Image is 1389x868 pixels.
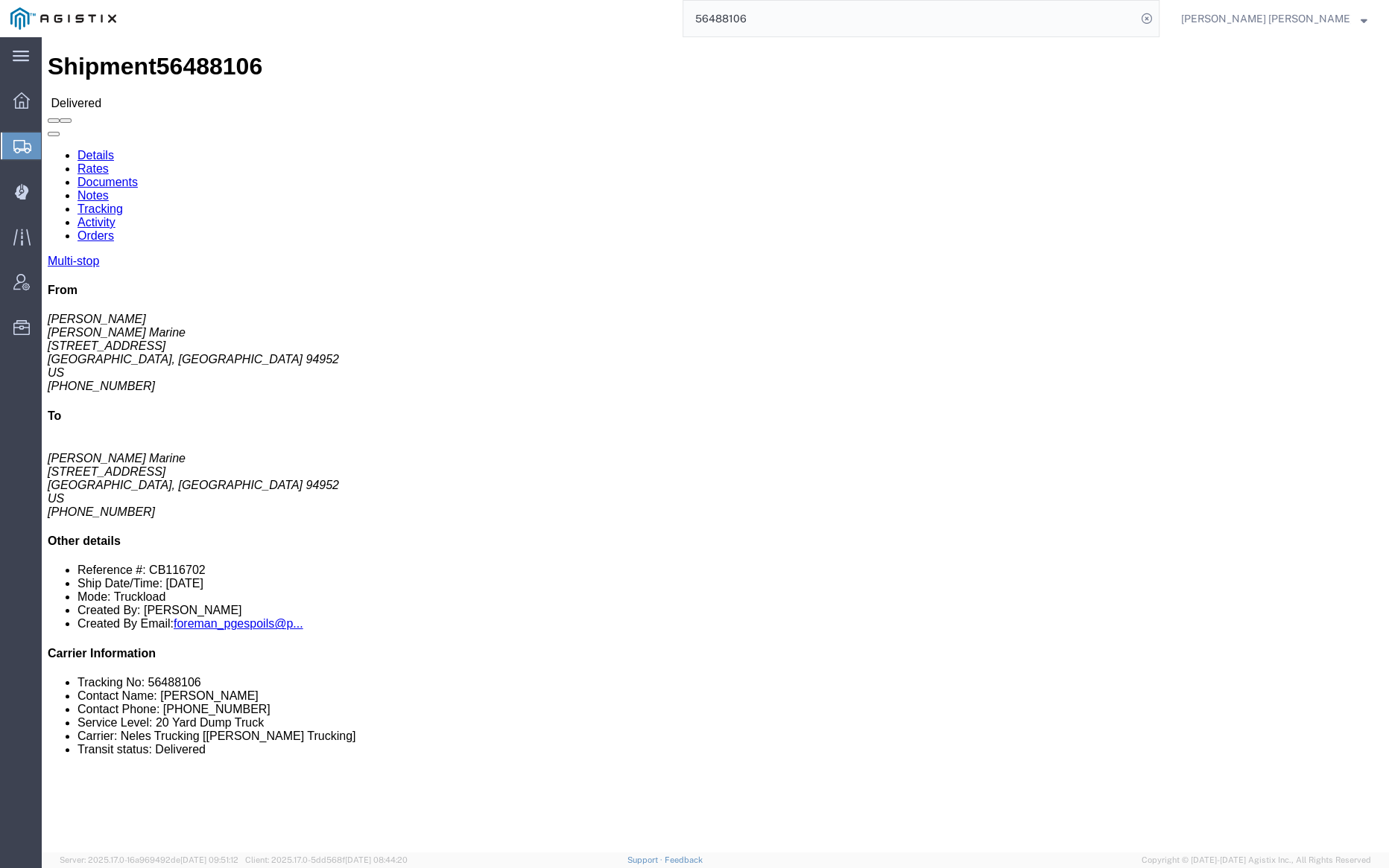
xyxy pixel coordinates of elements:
span: Copyright © [DATE]-[DATE] Agistix Inc., All Rights Reserved [1142,854,1371,867]
img: logo [10,7,116,30]
iframe: FS Legacy Container [42,37,1389,852]
span: [DATE] 08:44:20 [345,855,408,864]
input: Search for shipment number, reference number [683,1,1136,36]
span: Server: 2025.17.0-16a969492de [60,855,238,864]
span: [DATE] 09:51:12 [180,855,238,864]
a: Support [627,855,665,864]
a: Feedback [664,855,702,864]
button: [PERSON_NAME] [PERSON_NAME] [1180,10,1368,28]
span: Client: 2025.17.0-5dd568f [245,855,408,864]
span: Kayte Bray Dogali [1181,10,1350,27]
